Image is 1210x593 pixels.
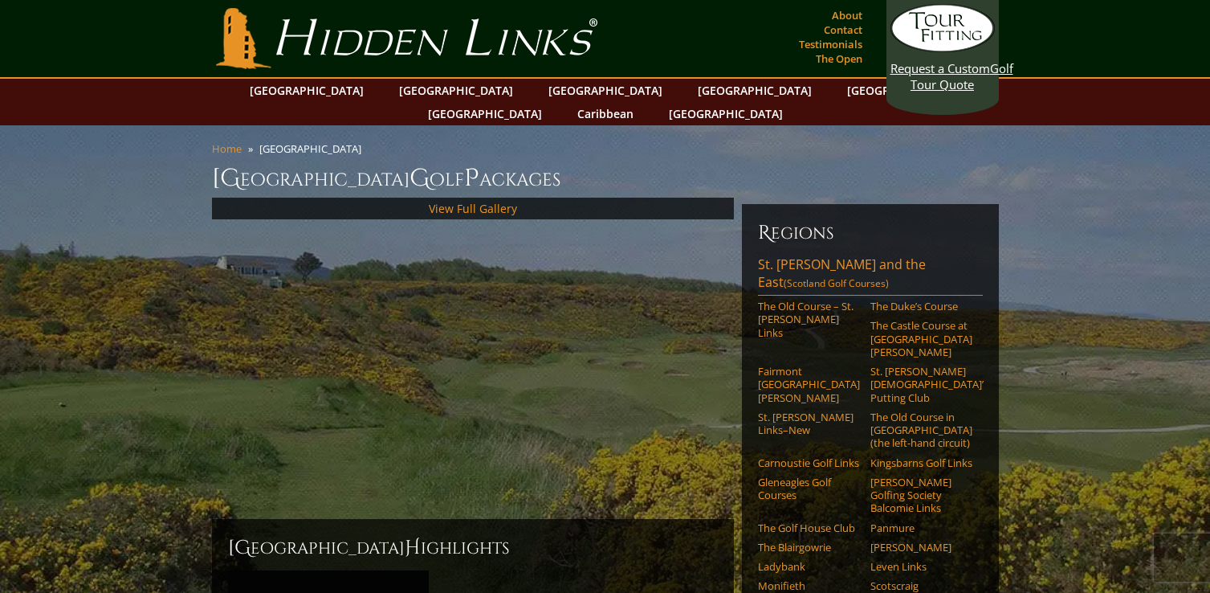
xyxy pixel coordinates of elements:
a: [GEOGRAPHIC_DATA] [540,79,670,102]
a: Gleneagles Golf Courses [758,476,860,502]
a: [GEOGRAPHIC_DATA] [661,102,791,125]
a: [GEOGRAPHIC_DATA] [391,79,521,102]
a: Ladybank [758,560,860,573]
h6: Regions [758,220,983,246]
a: Request a CustomGolf Tour Quote [890,4,995,92]
h2: [GEOGRAPHIC_DATA] ighlights [228,535,718,561]
a: The Old Course in [GEOGRAPHIC_DATA] (the left-hand circuit) [870,411,972,450]
a: View Full Gallery [429,201,517,216]
a: [GEOGRAPHIC_DATA] [839,79,969,102]
a: St. [PERSON_NAME] Links–New [758,411,860,437]
span: P [464,162,479,194]
a: Carnoustie Golf Links [758,456,860,469]
a: [PERSON_NAME] [870,541,972,554]
a: Fairmont [GEOGRAPHIC_DATA][PERSON_NAME] [758,365,860,404]
a: [GEOGRAPHIC_DATA] [420,102,550,125]
a: The Open [812,47,866,70]
a: [GEOGRAPHIC_DATA] [690,79,820,102]
li: [GEOGRAPHIC_DATA] [259,141,368,156]
a: [GEOGRAPHIC_DATA] [242,79,372,102]
h1: [GEOGRAPHIC_DATA] olf ackages [212,162,999,194]
a: The Old Course – St. [PERSON_NAME] Links [758,300,860,339]
span: H [405,535,421,561]
a: Home [212,141,242,156]
span: Request a Custom [890,60,990,76]
a: St. [PERSON_NAME] and the East(Scotland Golf Courses) [758,256,983,296]
a: Caribbean [569,102,642,125]
a: [PERSON_NAME] Golfing Society Balcomie Links [870,476,972,515]
a: The Blairgowrie [758,541,860,554]
a: Leven Links [870,560,972,573]
a: The Golf House Club [758,521,860,534]
span: (Scotland Golf Courses) [784,276,889,290]
a: Testimonials [795,33,866,55]
span: G [409,162,430,194]
a: Contact [820,18,866,41]
a: St. [PERSON_NAME] [DEMOGRAPHIC_DATA]’ Putting Club [870,365,972,404]
a: Panmure [870,521,972,534]
a: Monifieth [758,579,860,592]
a: The Castle Course at [GEOGRAPHIC_DATA][PERSON_NAME] [870,319,972,358]
a: The Duke’s Course [870,300,972,313]
a: About [828,4,866,27]
a: Scotscraig [870,579,972,592]
a: Kingsbarns Golf Links [870,456,972,469]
